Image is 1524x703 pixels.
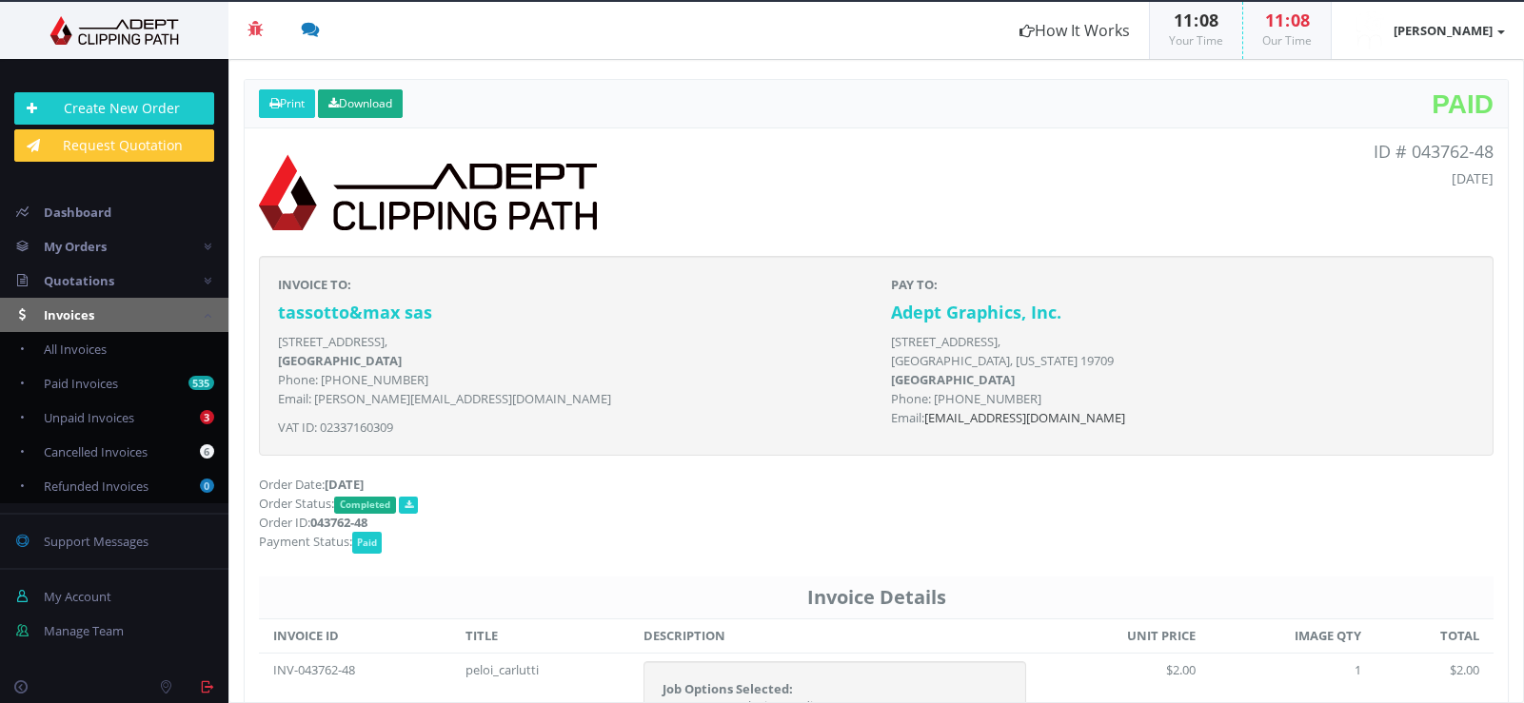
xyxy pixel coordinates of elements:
[44,588,111,605] span: My Account
[1174,9,1193,31] span: 11
[334,497,396,514] span: Completed
[278,301,432,323] strong: tassotto&max sas
[14,129,214,162] a: Request Quotation
[310,514,367,531] strong: 043762-48
[259,143,597,242] img: logo-print.png
[663,680,793,697] strong: Job Options Selected:
[891,143,1494,162] p: ID # 043762-48
[891,276,938,293] strong: PAY TO:
[278,352,402,369] b: [GEOGRAPHIC_DATA]
[325,476,364,493] strong: [DATE]
[1351,11,1389,49] img: timthumb.php
[1000,2,1149,59] a: How It Works
[188,376,214,390] b: 535
[1265,9,1284,31] span: 11
[1040,619,1210,654] th: UNIT PRICE
[1376,619,1494,654] th: TOTAL
[465,661,615,679] div: peloi_carlutti
[44,443,148,460] span: Cancelled Invoices
[44,409,134,426] span: Unpaid Invoices
[200,444,214,459] b: 6
[1394,22,1493,39] strong: [PERSON_NAME]
[44,306,94,323] span: Invoices
[1169,32,1223,49] small: Your Time
[891,301,1061,323] strong: Adept Graphics, Inc.
[1262,32,1312,49] small: Our Time
[1332,2,1524,59] a: [PERSON_NAME]
[14,16,214,45] img: Adept Graphics
[14,92,214,125] a: Create New Order
[44,622,124,639] span: Manage Team
[44,341,107,358] span: All Invoices
[44,204,111,221] span: Dashboard
[352,532,382,554] span: Paid
[259,619,451,654] th: INVOICE ID
[1193,9,1199,31] span: :
[200,478,214,493] b: 0
[278,332,862,408] p: [STREET_ADDRESS], Phone: [PHONE_NUMBER] Email: [PERSON_NAME][EMAIL_ADDRESS][DOMAIN_NAME]
[200,410,214,424] b: 3
[259,576,1494,619] th: Invoice Details
[44,478,148,495] span: Refunded Invoices
[44,375,118,392] span: Paid Invoices
[451,619,629,654] th: TITLE
[264,275,877,437] div: VAT ID: 02337160309
[891,171,1494,186] h5: [DATE]
[44,238,107,255] span: My Orders
[1291,9,1310,31] span: 08
[924,409,1125,426] a: [EMAIL_ADDRESS][DOMAIN_NAME]
[318,89,403,118] a: Download
[1284,9,1291,31] span: :
[1210,619,1376,654] th: IMAGE QTY
[44,272,114,289] span: Quotations
[1432,89,1494,118] span: Paid
[259,475,1494,551] p: Order Date: Order Status: Order ID: Payment Status:
[1199,9,1218,31] span: 08
[278,276,351,293] strong: INVOICE TO:
[891,332,1475,427] p: [STREET_ADDRESS], [GEOGRAPHIC_DATA], [US_STATE] 19709 Phone: [PHONE_NUMBER] Email:
[629,619,1040,654] th: DESCRIPTION
[259,89,315,118] a: Print
[891,371,1015,388] b: [GEOGRAPHIC_DATA]
[44,533,148,550] span: Support Messages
